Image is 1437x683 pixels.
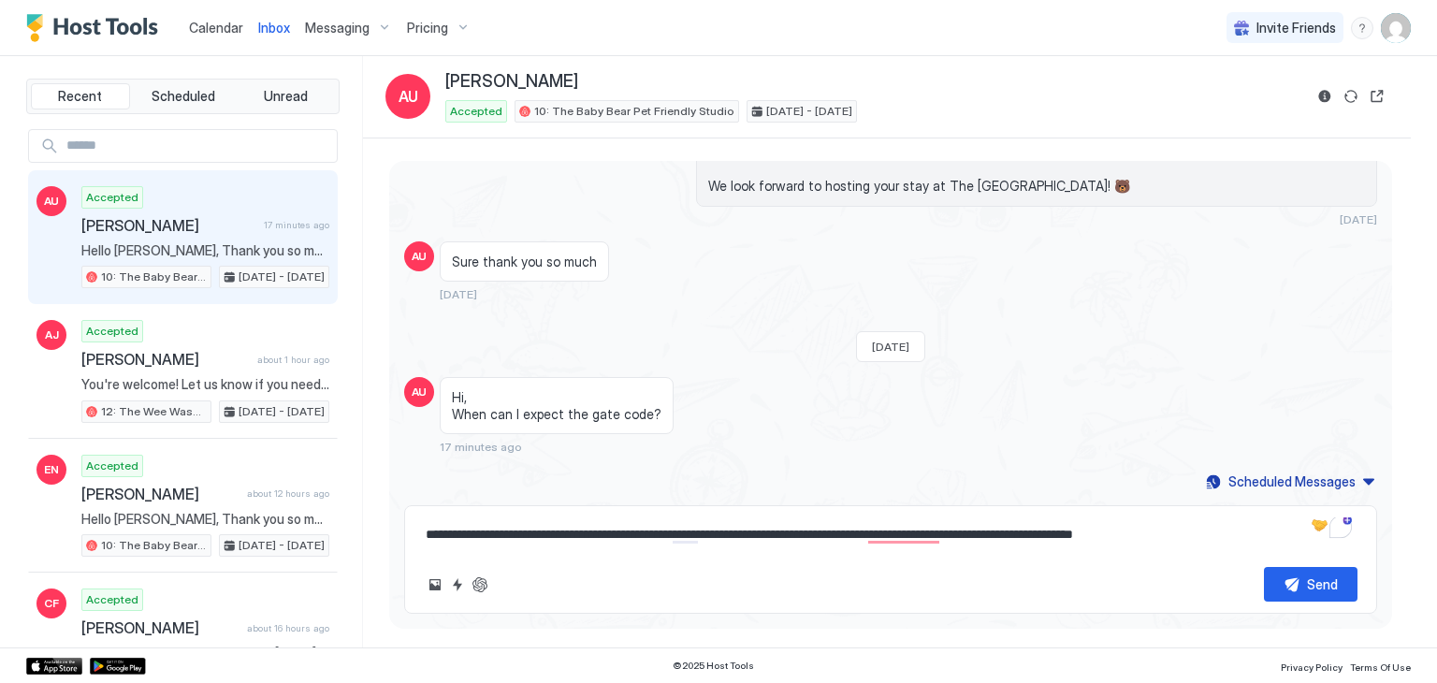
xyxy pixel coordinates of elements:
[446,574,469,596] button: Quick reply
[86,323,138,340] span: Accepted
[81,350,250,369] span: [PERSON_NAME]
[257,354,329,366] span: about 1 hour ago
[86,591,138,608] span: Accepted
[440,287,477,301] span: [DATE]
[1228,472,1356,491] div: Scheduled Messages
[1340,85,1362,108] button: Sync reservation
[412,248,427,265] span: AU
[407,20,448,36] span: Pricing
[1281,661,1343,673] span: Privacy Policy
[81,242,329,259] span: Hello [PERSON_NAME], Thank you so much for your booking! We'll send the check-in instructions on ...
[1366,85,1388,108] button: Open reservation
[445,71,578,93] span: [PERSON_NAME]
[31,83,130,109] button: Recent
[424,517,1357,552] textarea: To enrich screen reader interactions, please activate Accessibility in Grammarly extension settings
[101,403,207,420] span: 12: The Wee Washoe Pet-Friendly Studio
[44,595,59,612] span: CF
[412,384,427,400] span: AU
[90,658,146,675] a: Google Play Store
[1340,212,1377,226] span: [DATE]
[26,14,167,42] a: Host Tools Logo
[44,461,59,478] span: EN
[26,79,340,114] div: tab-group
[264,219,329,231] span: 17 minutes ago
[452,389,661,422] span: Hi, When can I expect the gate code?
[872,340,909,354] span: [DATE]
[766,103,852,120] span: [DATE] - [DATE]
[450,103,502,120] span: Accepted
[189,18,243,37] a: Calendar
[236,83,335,109] button: Unread
[189,20,243,36] span: Calendar
[86,458,138,474] span: Accepted
[440,440,522,454] span: 17 minutes ago
[1350,661,1411,673] span: Terms Of Use
[59,130,337,162] input: Input Field
[101,269,207,285] span: 10: The Baby Bear Pet Friendly Studio
[81,376,329,393] span: You're welcome! Let us know if you need anything else 😊
[673,660,754,672] span: © 2025 Host Tools
[81,485,239,503] span: [PERSON_NAME]
[305,20,370,36] span: Messaging
[247,487,329,500] span: about 12 hours ago
[1256,20,1336,36] span: Invite Friends
[239,269,325,285] span: [DATE] - [DATE]
[469,574,491,596] button: ChatGPT Auto Reply
[1203,469,1377,494] button: Scheduled Messages
[534,103,734,120] span: 10: The Baby Bear Pet Friendly Studio
[1381,13,1411,43] div: User profile
[134,83,233,109] button: Scheduled
[86,189,138,206] span: Accepted
[81,216,256,235] span: [PERSON_NAME]
[264,88,308,105] span: Unread
[44,193,59,210] span: AU
[81,645,329,661] span: Hello! I’m looking to reserve from [DATE] to [DATE], but I was wondering if you could accommodate...
[81,511,329,528] span: Hello [PERSON_NAME], Thank you so much for your booking! We'll send the check-in instructions [DA...
[1264,567,1357,602] button: Send
[239,403,325,420] span: [DATE] - [DATE]
[247,622,329,634] span: about 16 hours ago
[45,327,59,343] span: AJ
[399,85,418,108] span: AU
[26,658,82,675] a: App Store
[101,537,207,554] span: 10: The Baby Bear Pet Friendly Studio
[1307,574,1338,594] div: Send
[239,537,325,554] span: [DATE] - [DATE]
[258,20,290,36] span: Inbox
[152,88,215,105] span: Scheduled
[1281,656,1343,676] a: Privacy Policy
[258,18,290,37] a: Inbox
[81,618,239,637] span: [PERSON_NAME]
[1351,17,1373,39] div: menu
[1350,656,1411,676] a: Terms Of Use
[424,574,446,596] button: Upload image
[1314,85,1336,108] button: Reservation information
[58,88,102,105] span: Recent
[452,254,597,270] span: Sure thank you so much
